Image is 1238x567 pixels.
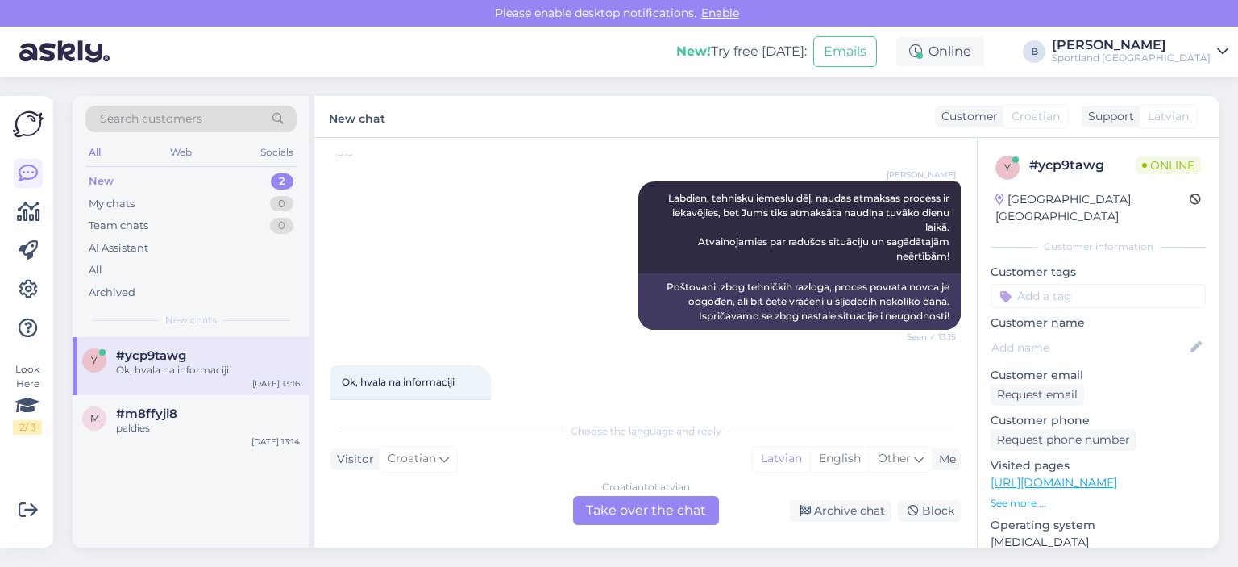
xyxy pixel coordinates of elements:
[1052,39,1211,52] div: [PERSON_NAME]
[270,218,293,234] div: 0
[89,285,135,301] div: Archived
[89,218,148,234] div: Team chats
[165,313,217,327] span: New chats
[330,451,374,468] div: Visitor
[85,142,104,163] div: All
[167,142,195,163] div: Web
[13,420,42,435] div: 2 / 3
[329,106,385,127] label: New chat
[887,169,956,181] span: [PERSON_NAME]
[898,500,961,522] div: Block
[790,500,891,522] div: Archive chat
[252,377,300,390] div: [DATE] 13:16
[896,37,984,66] div: Online
[991,429,1136,451] div: Request phone number
[100,110,202,127] span: Search customers
[991,457,1206,474] p: Visited pages
[1029,156,1136,175] div: # ycp9tawg
[89,173,114,190] div: New
[991,475,1117,490] a: [URL][DOMAIN_NAME]
[1023,40,1045,63] div: B
[116,363,300,377] div: Ok, hvala na informaciji
[991,284,1206,308] input: Add a tag
[1004,161,1011,173] span: y
[271,173,293,190] div: 2
[991,534,1206,551] p: [MEDICAL_DATA]
[1052,52,1211,65] div: Sportland [GEOGRAPHIC_DATA]
[342,376,455,388] span: Ok, hvala na informaciji
[116,348,186,363] span: #ycp9tawg
[676,44,711,59] b: New!
[933,451,956,468] div: Me
[995,191,1190,225] div: [GEOGRAPHIC_DATA], [GEOGRAPHIC_DATA]
[991,339,1187,356] input: Add name
[895,331,956,343] span: Seen ✓ 13:15
[1136,156,1201,174] span: Online
[696,6,744,20] span: Enable
[116,421,300,436] div: paldies
[1052,39,1228,65] a: [PERSON_NAME]Sportland [GEOGRAPHIC_DATA]
[991,240,1206,254] div: Customer information
[251,436,300,448] div: [DATE] 13:14
[257,142,297,163] div: Socials
[89,196,135,212] div: My chats
[13,362,42,435] div: Look Here
[388,450,436,468] span: Croatian
[602,480,690,494] div: Croatian to Latvian
[1148,108,1189,125] span: Latvian
[91,354,98,366] span: y
[676,42,807,61] div: Try free [DATE]:
[13,109,44,140] img: Askly Logo
[116,406,177,421] span: #m8ffyji8
[1082,108,1134,125] div: Support
[89,262,102,278] div: All
[330,399,491,427] div: Labi, paldies par informāciju.
[638,273,961,330] div: Poštovani, zbog tehničkih razloga, proces povrata novca je odgođen, ali bit ćete vraćeni u sljede...
[668,192,952,262] span: Labdien, tehnisku iemeslu dēļ, naudas atmaksas process ir iekavējies, bet Jums tiks atmaksāta nau...
[90,412,99,424] span: m
[991,367,1206,384] p: Customer email
[270,196,293,212] div: 0
[991,315,1206,331] p: Customer name
[330,424,961,439] div: Choose the language and reply
[1012,108,1060,125] span: Croatian
[991,496,1206,511] p: See more ...
[810,447,869,471] div: English
[753,447,810,471] div: Latvian
[89,240,148,256] div: AI Assistant
[991,517,1206,534] p: Operating system
[991,384,1084,406] div: Request email
[813,36,877,67] button: Emails
[573,496,719,525] div: Take over the chat
[991,264,1206,281] p: Customer tags
[991,412,1206,429] p: Customer phone
[935,108,998,125] div: Customer
[878,451,911,465] span: Other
